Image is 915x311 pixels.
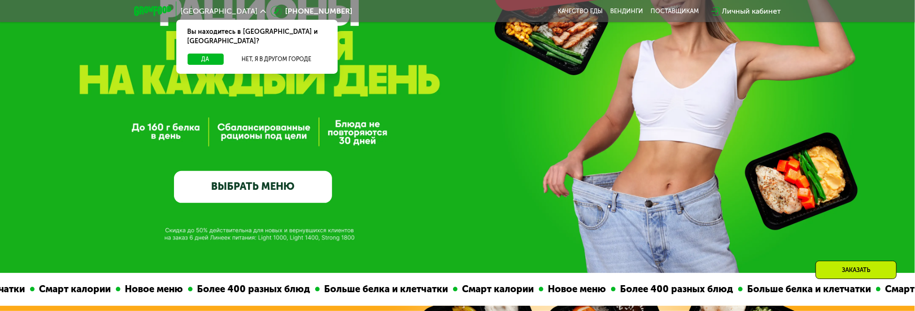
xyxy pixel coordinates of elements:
div: Более 400 разных блюд [186,282,308,296]
div: Личный кабинет [722,6,781,17]
button: Нет, я в другом городе [227,54,326,65]
div: Смарт калории [28,282,109,296]
div: Вы находитесь в [GEOGRAPHIC_DATA] и [GEOGRAPHIC_DATA]? [176,20,338,54]
div: Больше белка и клетчатки [736,282,869,296]
div: Больше белка и клетчатки [313,282,446,296]
a: ВЫБРАТЬ МЕНЮ [174,171,332,203]
span: [GEOGRAPHIC_DATA] [181,8,258,15]
div: Смарт калории [451,282,532,296]
div: Заказать [816,261,897,279]
div: Новое меню [537,282,604,296]
div: Более 400 разных блюд [609,282,731,296]
a: [PHONE_NUMBER] [271,6,353,17]
button: Да [188,54,224,65]
div: Новое меню [113,282,181,296]
a: Качество еды [558,8,603,15]
a: Вендинги [611,8,643,15]
div: поставщикам [651,8,699,15]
